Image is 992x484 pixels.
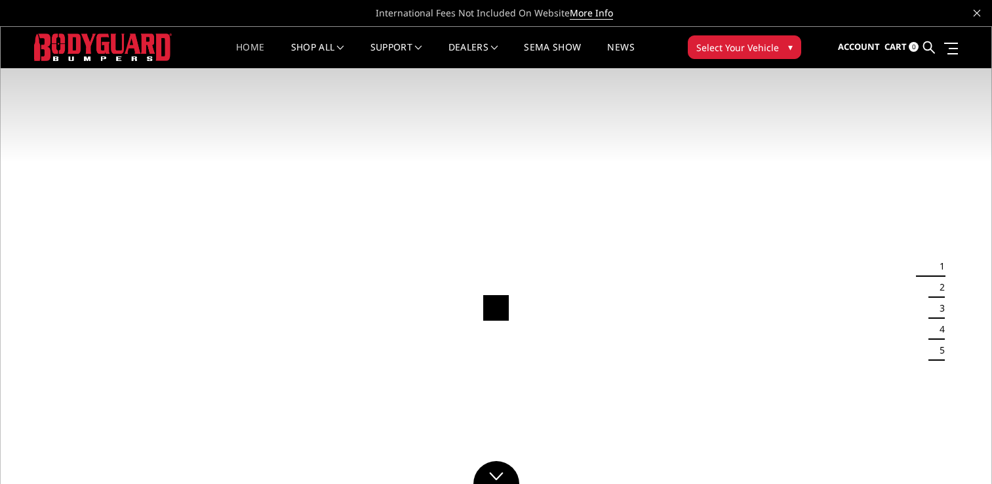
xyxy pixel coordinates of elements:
[236,43,264,68] a: Home
[607,43,634,68] a: News
[932,340,945,361] button: 5 of 5
[838,30,880,65] a: Account
[932,298,945,319] button: 3 of 5
[932,256,945,277] button: 1 of 5
[838,41,880,52] span: Account
[473,461,519,484] a: Click to Down
[570,7,613,20] a: More Info
[524,43,581,68] a: SEMA Show
[696,41,779,54] span: Select Your Vehicle
[448,43,498,68] a: Dealers
[932,277,945,298] button: 2 of 5
[884,30,919,65] a: Cart 0
[34,33,172,60] img: BODYGUARD BUMPERS
[909,42,919,52] span: 0
[788,40,793,54] span: ▾
[688,35,801,59] button: Select Your Vehicle
[932,319,945,340] button: 4 of 5
[291,43,344,68] a: shop all
[370,43,422,68] a: Support
[884,41,907,52] span: Cart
